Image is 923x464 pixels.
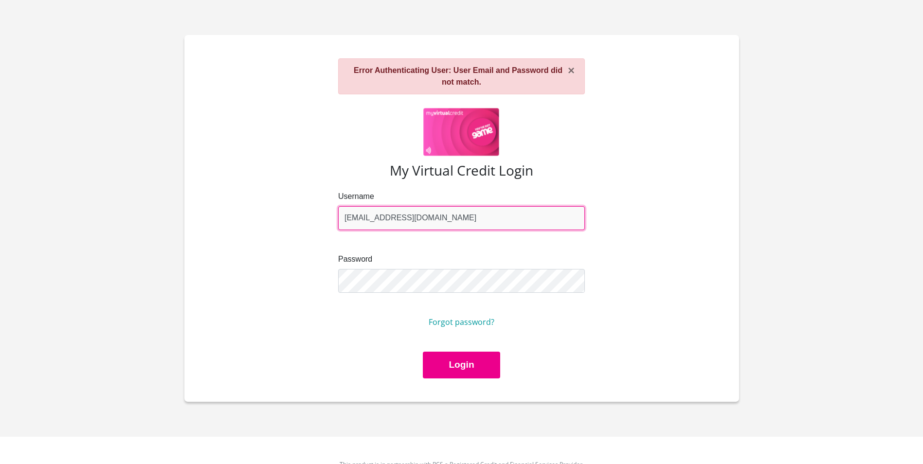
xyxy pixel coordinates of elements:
label: Username [338,191,585,202]
strong: Error Authenticating User: User Email and Password did not match. [354,66,562,86]
button: Login [423,352,500,378]
a: Forgot password? [429,317,494,327]
h3: My Virtual Credit Login [208,162,716,179]
img: game logo [423,108,500,157]
label: Password [338,253,585,265]
button: × [568,65,575,76]
input: Email [338,206,585,230]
